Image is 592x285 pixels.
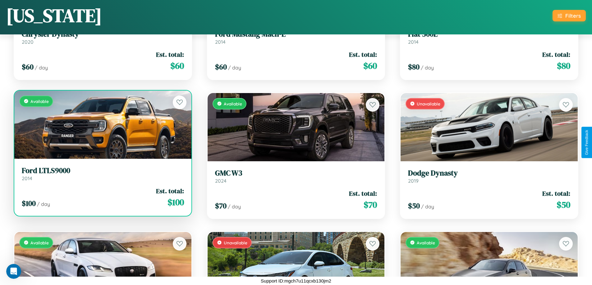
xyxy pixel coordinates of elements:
[585,130,589,155] div: Give Feedback
[22,198,36,208] span: $ 100
[553,10,586,21] button: Filters
[156,186,184,195] span: Est. total:
[228,203,241,210] span: / day
[408,30,570,39] h3: Fiat 500L
[565,12,581,19] div: Filters
[363,60,377,72] span: $ 60
[542,189,570,198] span: Est. total:
[30,99,49,104] span: Available
[408,201,420,211] span: $ 50
[22,30,184,39] h3: Chrysler Dynasty
[37,201,50,207] span: / day
[542,50,570,59] span: Est. total:
[215,201,227,211] span: $ 70
[224,240,247,245] span: Unavailable
[261,277,331,285] p: Support ID: mgch7u11qcxb130jm2
[557,60,570,72] span: $ 80
[168,196,184,208] span: $ 100
[22,166,184,175] h3: Ford LTLS9000
[215,169,377,184] a: GMC W32024
[349,50,377,59] span: Est. total:
[22,39,34,45] span: 2020
[215,39,226,45] span: 2014
[156,50,184,59] span: Est. total:
[170,60,184,72] span: $ 60
[408,62,420,72] span: $ 80
[6,3,102,28] h1: [US_STATE]
[228,65,241,71] span: / day
[408,169,570,178] h3: Dodge Dynasty
[22,30,184,45] a: Chrysler Dynasty2020
[215,169,377,178] h3: GMC W3
[421,65,434,71] span: / day
[349,189,377,198] span: Est. total:
[22,62,34,72] span: $ 60
[417,240,435,245] span: Available
[557,198,570,211] span: $ 50
[408,39,419,45] span: 2014
[30,240,49,245] span: Available
[215,62,227,72] span: $ 60
[364,198,377,211] span: $ 70
[224,101,242,106] span: Available
[22,166,184,181] a: Ford LTLS90002014
[215,30,377,45] a: Ford Mustang Mach-E2014
[215,178,227,184] span: 2024
[408,169,570,184] a: Dodge Dynasty2019
[6,264,21,279] iframe: Intercom live chat
[417,101,440,106] span: Unavailable
[35,65,48,71] span: / day
[22,175,32,181] span: 2014
[408,30,570,45] a: Fiat 500L2014
[408,178,419,184] span: 2019
[421,203,434,210] span: / day
[215,30,377,39] h3: Ford Mustang Mach-E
